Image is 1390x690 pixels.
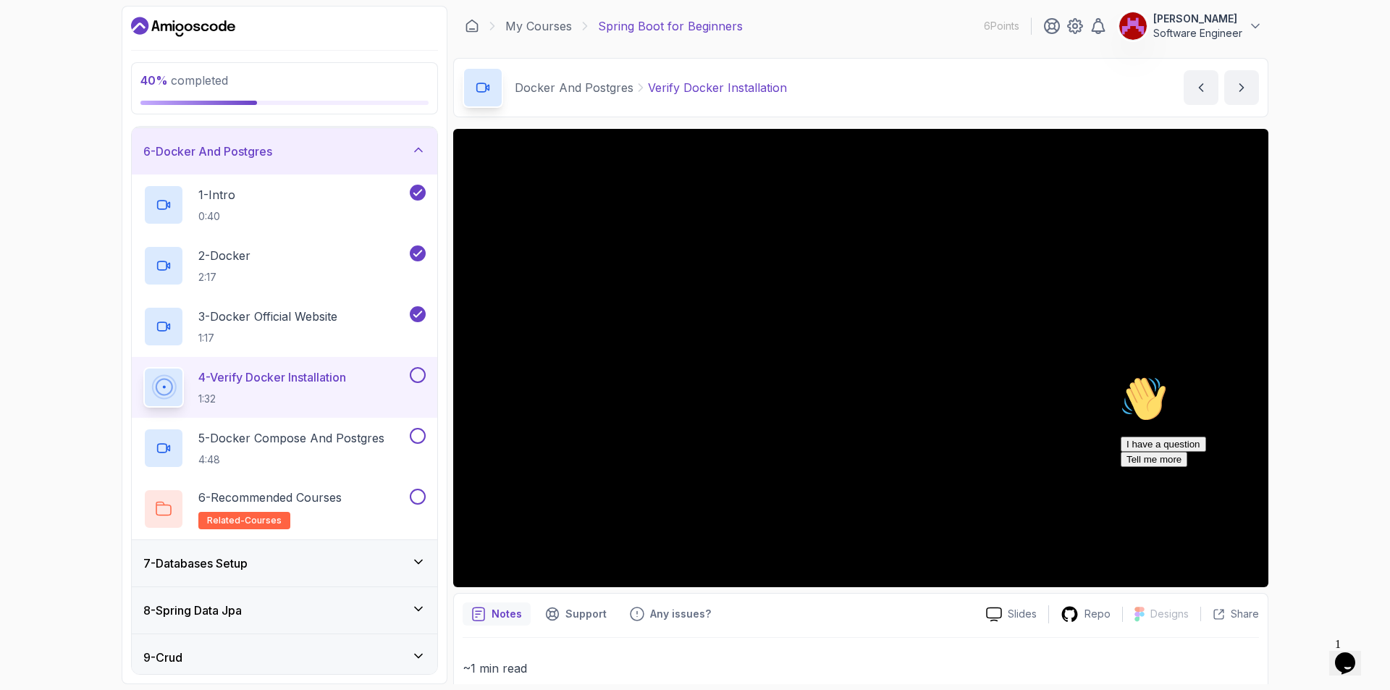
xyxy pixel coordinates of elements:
[132,587,437,634] button: 8-Spring Data Jpa
[207,515,282,526] span: related-courses
[1153,12,1242,26] p: [PERSON_NAME]
[1184,70,1218,105] button: previous content
[140,73,228,88] span: completed
[132,540,437,586] button: 7-Databases Setup
[492,607,522,621] p: Notes
[143,306,426,347] button: 3-Docker Official Website1:17
[132,634,437,681] button: 9-Crud
[650,607,711,621] p: Any issues?
[1153,26,1242,41] p: Software Engineer
[1329,632,1376,676] iframe: chat widget
[143,555,248,572] h3: 7 - Databases Setup
[198,392,346,406] p: 1:32
[1115,370,1376,625] iframe: chat widget
[515,79,633,96] p: Docker And Postgres
[143,602,242,619] h3: 8 - Spring Data Jpa
[198,331,337,345] p: 1:17
[6,6,52,52] img: :wave:
[143,245,426,286] button: 2-Docker2:17
[198,209,235,224] p: 0:40
[143,428,426,468] button: 5-Docker Compose And Postgres4:48
[984,19,1019,33] p: 6 Points
[974,607,1048,622] a: Slides
[198,369,346,386] p: 4 - Verify Docker Installation
[1084,607,1111,621] p: Repo
[1008,607,1037,621] p: Slides
[465,19,479,33] a: Dashboard
[565,607,607,621] p: Support
[198,489,342,506] p: 6 - Recommended Courses
[463,602,531,626] button: notes button
[140,73,168,88] span: 40 %
[1049,605,1122,623] a: Repo
[198,429,384,447] p: 5 - Docker Compose And Postgres
[143,649,182,666] h3: 9 - Crud
[131,15,235,38] a: Dashboard
[198,270,250,285] p: 2:17
[463,658,1259,678] p: ~1 min read
[1224,70,1259,105] button: next content
[648,79,787,96] p: Verify Docker Installation
[132,128,437,174] button: 6-Docker And Postgres
[198,453,384,467] p: 4:48
[6,67,91,82] button: I have a question
[143,367,426,408] button: 4-Verify Docker Installation1:32
[143,489,426,529] button: 6-Recommended Coursesrelated-courses
[143,143,272,160] h3: 6 - Docker And Postgres
[6,6,266,97] div: 👋Hi! How can we help?I have a questionTell me more
[198,186,235,203] p: 1 - Intro
[1119,12,1147,40] img: user profile image
[6,82,72,97] button: Tell me more
[1119,12,1263,41] button: user profile image[PERSON_NAME]Software Engineer
[536,602,615,626] button: Support button
[198,308,337,325] p: 3 - Docker Official Website
[198,247,250,264] p: 2 - Docker
[505,17,572,35] a: My Courses
[6,43,143,54] span: Hi! How can we help?
[143,185,426,225] button: 1-Intro0:40
[598,17,743,35] p: Spring Boot for Beginners
[621,602,720,626] button: Feedback button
